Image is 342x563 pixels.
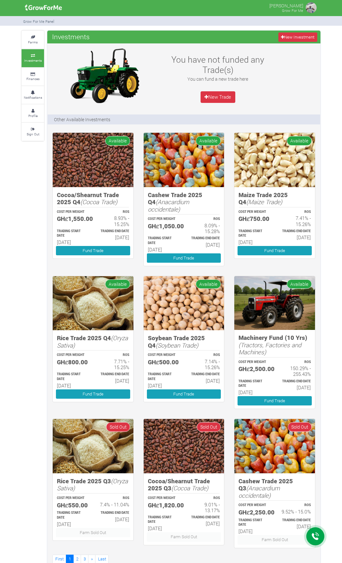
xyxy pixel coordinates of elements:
[239,334,311,356] h5: Machinery Fund (10 Yrs)
[99,502,129,507] h6: 7.4% - 11.04%
[281,210,311,214] p: ROS
[22,86,44,104] a: Notifications
[239,528,269,534] h6: [DATE]
[57,372,87,382] p: Estimated Trading Start Date
[147,253,221,263] a: Fund Trade
[27,132,39,136] small: Sign Out
[156,341,198,349] i: (Soybean Trade)
[239,341,301,356] i: (Tractors, Factories and Machines)
[53,419,133,473] img: growforme image
[57,334,129,349] h5: Rice Trade 2025 Q4
[305,1,318,14] img: growforme image
[148,222,178,230] h5: GHȼ1,050.00
[190,515,220,520] p: Estimated Trading End Date
[190,222,220,234] h6: 8.09% - 15.28%
[269,1,303,9] p: [PERSON_NAME]
[148,247,178,252] h6: [DATE]
[22,123,44,141] a: Sign Out
[57,521,87,527] h6: [DATE]
[26,77,40,81] small: Finances
[281,360,311,365] p: ROS
[54,116,110,123] p: Other Available Investments
[281,379,311,384] p: Estimated Trading End Date
[234,419,315,473] img: growforme image
[148,191,220,213] h5: Cashew Trade 2025 Q4
[64,47,145,104] img: growforme image
[148,383,178,388] h6: [DATE]
[99,511,129,515] p: Estimated Trading End Date
[239,503,269,508] p: COST PER WEIGHT
[281,518,311,523] p: Estimated Trading End Date
[57,359,87,366] h5: GHȼ800.00
[281,234,311,240] h6: [DATE]
[22,68,44,86] a: Finances
[196,136,221,145] span: Available
[57,502,87,509] h5: GHȼ550.00
[23,19,54,24] small: Grow For Me Panel
[148,353,178,358] p: COST PER WEIGHT
[57,229,87,239] p: Estimated Trading Start Date
[239,379,269,389] p: Estimated Trading Start Date
[239,229,269,239] p: Estimated Trading Start Date
[239,210,269,214] p: COST PER WEIGHT
[57,477,129,492] h5: Rice Trade 2025 Q3
[287,279,312,289] span: Available
[281,229,311,234] p: Estimated Trading End Date
[99,210,129,214] p: ROS
[99,353,129,358] p: ROS
[147,389,221,399] a: Fund Trade
[239,239,269,245] h6: [DATE]
[57,511,87,520] p: Estimated Trading Start Date
[190,236,220,241] p: Estimated Trading End Date
[144,276,224,330] img: growforme image
[239,389,269,395] h6: [DATE]
[22,49,44,67] a: Investments
[148,334,220,349] h5: Soybean Trade 2025 Q4
[99,372,129,377] p: Estimated Trading End Date
[22,104,44,122] a: Profile
[239,215,269,222] h5: GHȼ750.00
[28,114,38,118] small: Profile
[99,215,129,227] h6: 8.93% - 15.25%
[190,359,220,370] h6: 7.14% - 15.26%
[24,95,42,100] small: Notifications
[57,477,128,492] i: (Oryza Sativa)
[190,496,220,501] p: ROS
[148,198,189,213] i: (Anacardium occidentale)
[28,40,38,44] small: Farms
[190,372,220,377] p: Estimated Trading End Date
[24,58,42,63] small: Investments
[57,353,87,358] p: COST PER WEIGHT
[148,236,178,246] p: Estimated Trading Start Date
[234,133,315,187] img: growforme image
[288,422,312,431] span: Sold Out
[190,502,220,513] h6: 9.01% - 13.17%
[105,136,130,145] span: Available
[53,276,133,330] img: growforme image
[144,133,224,187] img: growforme image
[190,242,220,248] h6: [DATE]
[167,54,269,75] h3: You have not funded any Trade(s)
[148,496,178,501] p: COST PER WEIGHT
[239,484,280,499] i: (Anacardium occidentale)
[22,31,44,49] a: Farms
[238,246,312,255] a: Fund Trade
[56,389,130,399] a: Fund Trade
[171,484,208,492] i: (Cocoa Trade)
[197,422,221,431] span: Sold Out
[57,215,87,222] h5: GHȼ1,550.00
[238,396,312,405] a: Fund Trade
[57,334,128,349] i: (Oryza Sativa)
[99,229,129,234] p: Estimated Trading End Date
[281,523,311,529] h6: [DATE]
[190,521,220,526] h6: [DATE]
[57,191,129,206] h5: Cocoa/Shearnut Trade 2025 Q4
[99,378,129,384] h6: [DATE]
[239,477,311,499] h5: Cashew Trade 2025 Q3
[99,516,129,522] h6: [DATE]
[239,191,311,206] h5: Maize Trade 2025 Q4
[57,239,87,245] h6: [DATE]
[148,217,178,222] p: COST PER WEIGHT
[281,509,311,514] h6: 9.52% - 15.0%
[148,359,178,366] h5: GHȼ500.00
